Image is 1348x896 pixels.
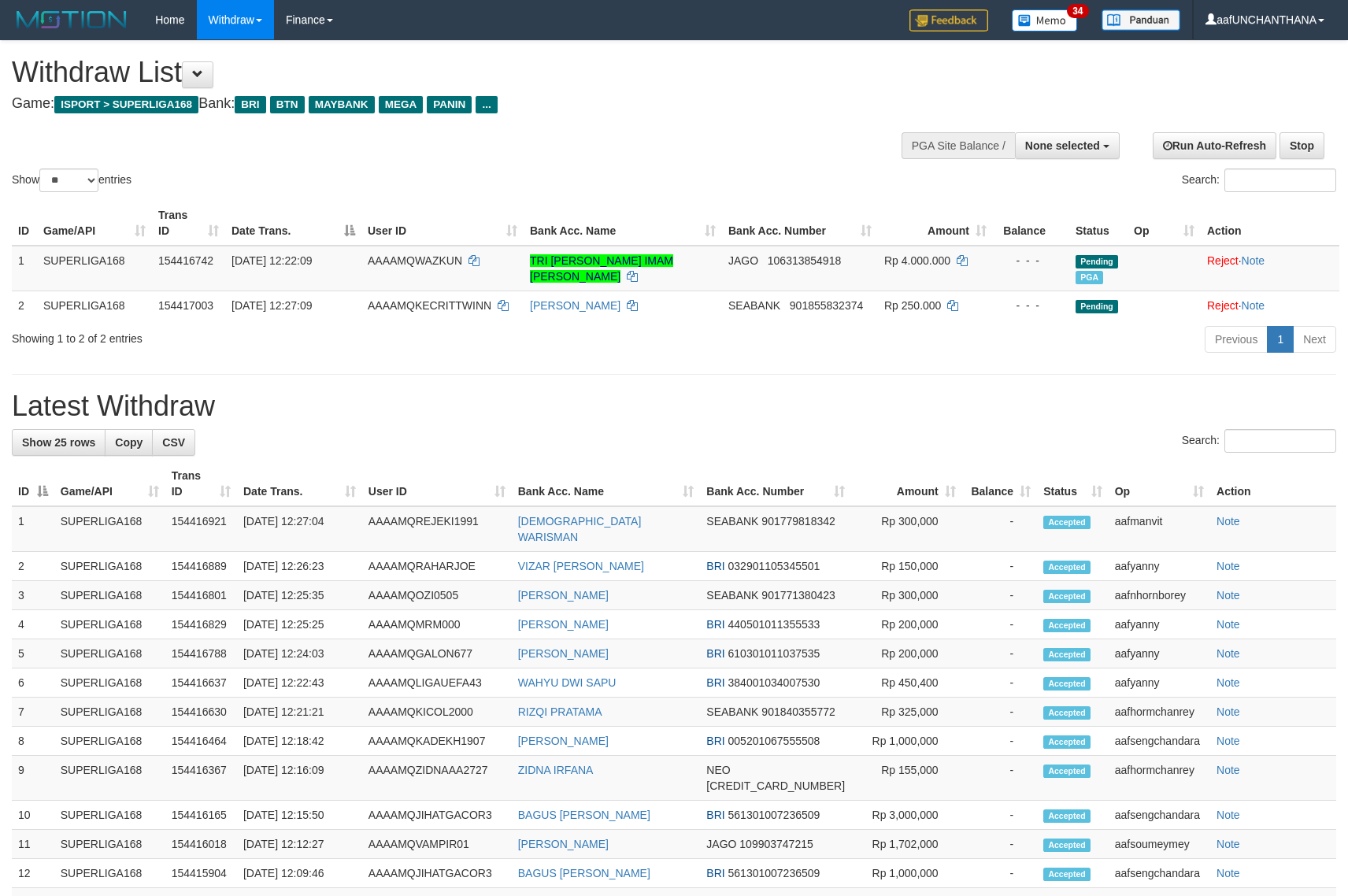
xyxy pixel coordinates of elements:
[54,461,165,506] th: Game/API: activate to sort column ascending
[1109,668,1210,698] td: aafyanny
[476,96,497,113] span: ...
[1210,461,1336,506] th: Action
[1217,735,1240,747] a: Note
[962,698,1037,727] td: -
[1043,648,1091,661] span: Accepted
[518,515,642,543] a: [DEMOGRAPHIC_DATA] WARISMAN
[1217,676,1240,689] a: Note
[851,830,962,859] td: Rp 1,702,000
[518,560,644,572] a: VIZAR [PERSON_NAME]
[851,756,962,801] td: Rp 155,000
[165,610,237,639] td: 154416829
[1043,809,1091,823] span: Accepted
[1109,727,1210,756] td: aafsengchandara
[1043,677,1091,691] span: Accepted
[165,552,237,581] td: 154416889
[237,581,362,610] td: [DATE] 12:25:35
[518,735,609,747] a: [PERSON_NAME]
[1293,326,1336,353] a: Next
[427,96,472,113] span: PANIN
[530,299,620,312] a: [PERSON_NAME]
[706,589,758,602] span: SEABANK
[12,610,54,639] td: 4
[1242,299,1265,312] a: Note
[962,801,1037,830] td: -
[962,581,1037,610] td: -
[530,254,673,283] a: TRI [PERSON_NAME] IMAM [PERSON_NAME]
[237,859,362,888] td: [DATE] 12:09:46
[1043,735,1091,749] span: Accepted
[12,830,54,859] td: 11
[368,254,462,267] span: AAAAMQWAZKUN
[12,246,37,291] td: 1
[237,698,362,727] td: [DATE] 12:21:21
[237,552,362,581] td: [DATE] 12:26:23
[728,647,820,660] span: Copy 610301011037535 to clipboard
[518,647,609,660] a: [PERSON_NAME]
[851,727,962,756] td: Rp 1,000,000
[1242,254,1265,267] a: Note
[909,9,988,31] img: Feedback.jpg
[1217,515,1240,528] a: Note
[54,610,165,639] td: SUPERLIGA168
[728,299,780,312] span: SEABANK
[152,201,225,246] th: Trans ID: activate to sort column ascending
[1076,255,1118,268] span: Pending
[768,254,841,267] span: Copy 106313854918 to clipboard
[706,560,724,572] span: BRI
[237,461,362,506] th: Date Trans.: activate to sort column ascending
[158,254,213,267] span: 154416742
[1076,271,1103,284] span: Marked by aafsoumeymey
[165,639,237,668] td: 154416788
[12,461,54,506] th: ID: activate to sort column descending
[12,668,54,698] td: 6
[851,639,962,668] td: Rp 200,000
[851,461,962,506] th: Amount: activate to sort column ascending
[105,429,153,456] a: Copy
[962,756,1037,801] td: -
[706,809,724,821] span: BRI
[851,801,962,830] td: Rp 3,000,000
[518,809,650,821] a: BAGUS [PERSON_NAME]
[165,801,237,830] td: 154416165
[706,647,724,660] span: BRI
[1043,619,1091,632] span: Accepted
[851,859,962,888] td: Rp 1,000,000
[12,506,54,552] td: 1
[362,639,512,668] td: AAAAMQGALON677
[1012,9,1078,31] img: Button%20Memo.svg
[368,299,491,312] span: AAAAMQKECRITTWINN
[1201,201,1339,246] th: Action
[12,201,37,246] th: ID
[54,552,165,581] td: SUPERLIGA168
[761,705,835,718] span: Copy 901840355772 to clipboard
[362,506,512,552] td: AAAAMQREJEKI1991
[237,801,362,830] td: [DATE] 12:15:50
[12,8,131,31] img: MOTION_logo.png
[706,618,724,631] span: BRI
[362,727,512,756] td: AAAAMQKADEKH1907
[518,867,650,879] a: BAGUS [PERSON_NAME]
[728,560,820,572] span: Copy 032901105345501 to clipboard
[12,727,54,756] td: 8
[379,96,424,113] span: MEGA
[12,552,54,581] td: 2
[54,668,165,698] td: SUPERLIGA168
[362,830,512,859] td: AAAAMQVAMPIR01
[1109,506,1210,552] td: aafmanvit
[54,698,165,727] td: SUPERLIGA168
[962,639,1037,668] td: -
[54,830,165,859] td: SUPERLIGA168
[12,756,54,801] td: 9
[1109,830,1210,859] td: aafsoumeymey
[1128,201,1201,246] th: Op: activate to sort column ascending
[362,461,512,506] th: User ID: activate to sort column ascending
[12,639,54,668] td: 5
[851,552,962,581] td: Rp 150,000
[1217,705,1240,718] a: Note
[165,581,237,610] td: 154416801
[237,610,362,639] td: [DATE] 12:25:25
[231,299,312,312] span: [DATE] 12:27:09
[231,254,312,267] span: [DATE] 12:22:09
[1043,516,1091,529] span: Accepted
